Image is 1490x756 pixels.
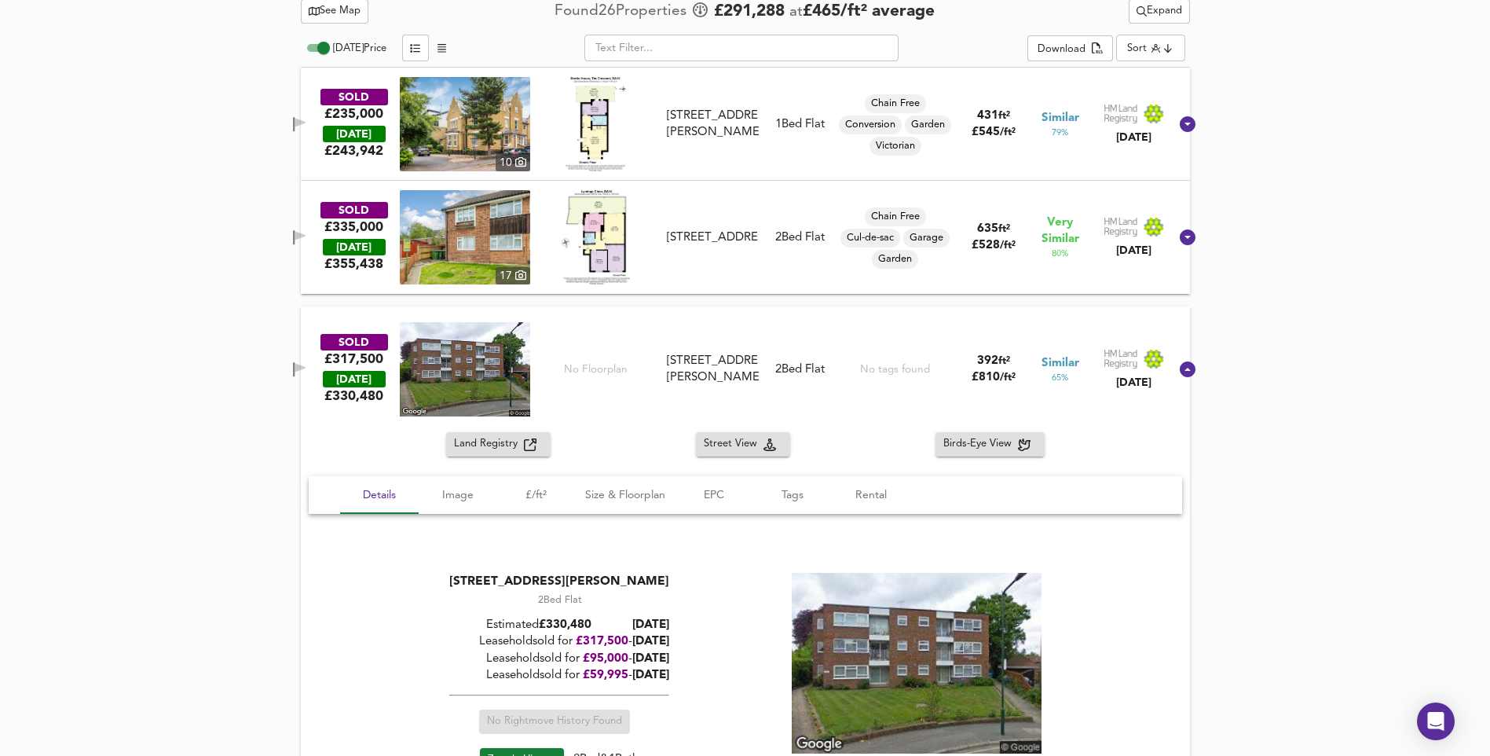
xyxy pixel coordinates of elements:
button: Birds-Eye View [935,432,1045,457]
div: Victorian [869,137,921,156]
span: Garden [872,252,918,266]
div: £335,000 [324,218,383,236]
div: [DATE] [1104,130,1165,145]
div: Conversion [839,116,902,134]
div: SOLD£335,000 [DATE]£355,438property thumbnail 17 Floorplan[STREET_ADDRESS]2Bed FlatChain FreeCul-... [301,181,1190,294]
div: SOLD [320,334,388,350]
div: No tags found [860,362,930,377]
span: Chain Free [865,210,926,224]
a: property thumbnail 17 [400,190,530,284]
span: / ft² [1000,127,1016,138]
div: Leasehold sold for - [449,668,669,684]
div: [STREET_ADDRESS] [667,229,758,246]
img: streetview [791,573,1041,754]
span: Cul-de-sac [840,231,900,245]
div: [DATE] [1104,375,1165,391]
div: Chain Free [865,94,926,113]
div: SOLD£235,000 [DATE]£243,942property thumbnail 10 Floorplan[STREET_ADDRESS][PERSON_NAME]1Bed FlatC... [301,68,1190,181]
div: Sort [1127,41,1147,56]
span: £ 545 [972,127,1016,138]
span: Land Registry [454,435,524,453]
span: 80 % [1052,248,1068,260]
span: Similar [1042,110,1079,127]
div: [DATE] [323,371,386,387]
div: [DATE] [1104,243,1165,259]
span: Very Similar [1042,215,1079,248]
span: Birds-Eye View [943,435,1018,453]
div: 2 Bed Flat [775,361,825,378]
span: Image [428,486,488,505]
div: 17 [496,267,530,284]
span: Chain Free [865,97,926,111]
img: Floorplan [562,190,630,284]
span: £ 465 / ft² average [803,3,935,20]
span: Garage [903,231,950,245]
img: streetview [400,322,530,417]
svg: Show Details [1178,228,1197,247]
b: [DATE] [632,619,669,631]
span: 65 % [1052,372,1068,384]
a: property thumbnail 10 [400,77,530,171]
div: Leasehold sold for - [449,651,669,667]
div: 10 [496,154,530,171]
button: Street View [696,432,790,457]
span: Details [350,486,409,505]
span: Tags [763,486,822,505]
button: Download [1027,35,1113,62]
img: property thumbnail [400,77,530,171]
img: Land Registry [1104,217,1165,237]
span: [DATE] Price [333,43,386,53]
img: Land Registry [1104,104,1165,124]
div: 2 Bed Flat [775,229,825,246]
span: Similar [1042,355,1079,372]
span: EPC [684,486,744,505]
span: Expand [1137,2,1182,20]
div: Garden [872,250,918,269]
span: [DATE] [632,653,669,665]
div: Download [1038,41,1085,59]
svg: Show Details [1178,115,1197,134]
span: ft² [998,111,1010,121]
span: 79 % [1052,127,1068,139]
button: Land Registry [446,432,551,457]
input: Text Filter... [584,35,899,61]
img: Floorplan [566,77,626,171]
span: ft² [998,356,1010,366]
span: Victorian [869,139,921,153]
img: property thumbnail [400,190,530,284]
span: 635 [977,223,998,235]
div: Cul-de-sac [840,229,900,248]
span: £ 59,995 [583,670,628,682]
div: [DATE] [323,239,386,255]
div: 2 Bed Flat [449,593,669,607]
span: / ft² [1000,240,1016,251]
div: SOLD£317,500 [DATE]£330,480No Floorplan[STREET_ADDRESS][PERSON_NAME]2Bed FlatNo tags found392ft²£... [301,306,1190,432]
span: £ 95,000 [583,653,628,665]
div: SOLD [320,202,388,218]
div: [STREET_ADDRESS][PERSON_NAME] [449,573,669,590]
span: 431 [977,110,998,122]
div: Open Intercom Messenger [1417,703,1455,740]
span: at [789,5,803,20]
span: £ 528 [972,240,1016,251]
span: Rental [841,486,901,505]
div: [STREET_ADDRESS][PERSON_NAME] [667,108,758,141]
div: Estimated [449,617,669,633]
div: Garage [903,229,950,248]
span: [DATE] [632,670,669,682]
div: [DATE] [323,126,386,142]
span: £ 243,942 [324,142,383,160]
span: See Map [309,2,361,20]
div: SOLD [320,89,388,105]
div: £235,000 [324,105,383,123]
div: Sort [1116,35,1184,61]
span: £ 355,438 [324,255,383,273]
span: [DATE] [632,637,669,648]
div: Leasehold sold for - [449,634,669,651]
div: [STREET_ADDRESS][PERSON_NAME] [667,353,758,387]
span: ft² [998,224,1010,234]
span: Garden [905,118,951,132]
img: Land Registry [1104,349,1165,369]
div: Garden [905,116,951,134]
div: Chain Free [865,207,926,226]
